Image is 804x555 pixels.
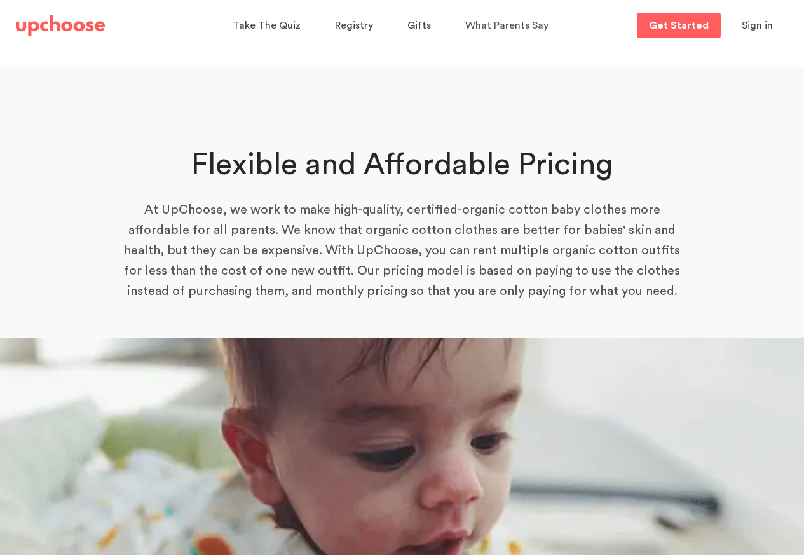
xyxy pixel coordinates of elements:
a: What Parents Say [465,13,552,38]
a: Gifts [407,13,435,38]
img: UpChoose [16,15,105,36]
span: Sign in [742,20,773,31]
span: What Parents Say [465,20,548,31]
a: Take The Quiz [233,13,304,38]
a: Registry [335,13,377,38]
a: UpChoose [16,13,105,39]
a: Get Started [637,13,721,38]
span: Gifts [407,20,431,31]
p: Get Started [649,20,709,31]
h1: Flexible and Affordable Pricing [119,145,685,186]
span: Take The Quiz [233,20,301,31]
p: At UpChoose, we work to make high-quality, certified-organic cotton baby clothes more affordable ... [119,200,685,301]
span: Registry [335,20,373,31]
button: Sign in [726,13,789,38]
